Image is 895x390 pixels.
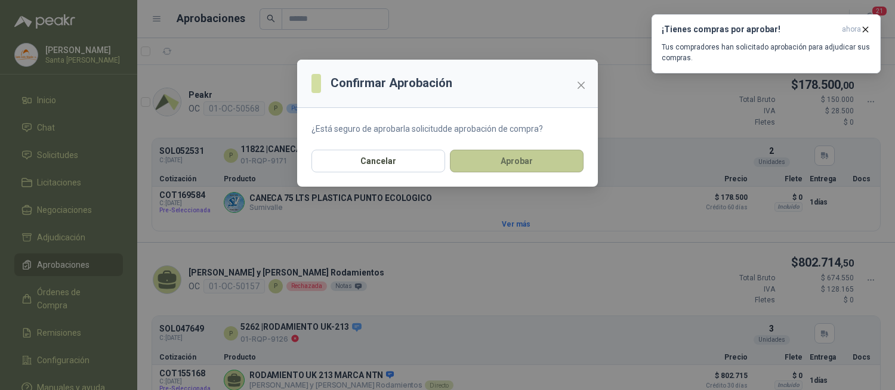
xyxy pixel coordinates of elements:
[576,81,586,90] span: close
[572,76,591,95] button: Close
[331,74,452,92] h3: Confirmar Aprobación
[450,150,584,172] button: Aprobar
[311,122,584,135] p: ¿Está seguro de aprobar la solicitud de aprobación de compra?
[311,150,445,172] button: Cancelar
